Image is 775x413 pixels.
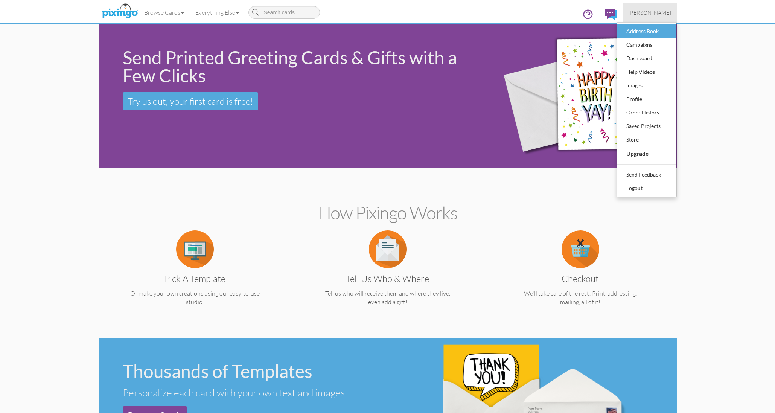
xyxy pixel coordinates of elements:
[617,24,676,38] a: Address Book
[123,92,258,110] a: Try us out, your first card is free!
[624,93,669,105] div: Profile
[499,289,662,306] p: We'll take care of the rest! Print, addressing, mailing, all of it!
[624,183,669,194] div: Logout
[617,52,676,65] a: Dashboard
[624,26,669,37] div: Address Book
[624,169,669,180] div: Send Feedback
[617,146,676,161] a: Upgrade
[504,274,656,283] h3: Checkout
[499,245,662,306] a: Checkout We'll take care of the rest! Print, addressing, mailing, all of it!
[123,386,382,399] div: Personalize each card with your own text and images.
[176,230,214,268] img: item.alt
[112,203,664,223] h2: How Pixingo works
[617,133,676,146] a: Store
[119,274,271,283] h3: Pick a Template
[617,92,676,106] a: Profile
[624,53,669,64] div: Dashboard
[139,3,190,22] a: Browse Cards
[617,119,676,133] a: Saved Projects
[617,79,676,92] a: Images
[605,9,617,20] img: comments.svg
[624,107,669,118] div: Order History
[623,3,677,22] a: [PERSON_NAME]
[190,3,245,22] a: Everything Else
[624,66,669,78] div: Help Videos
[617,65,676,79] a: Help Videos
[624,134,669,145] div: Store
[617,168,676,181] a: Send Feedback
[369,230,407,268] img: item.alt
[128,96,253,107] span: Try us out, your first card is free!
[624,148,669,160] div: Upgrade
[306,245,469,306] a: Tell us Who & Where Tell us who will receive them and where they live, even add a gift!
[617,38,676,52] a: Campaigns
[562,230,599,268] img: item.alt
[624,80,669,91] div: Images
[100,2,140,21] img: pixingo logo
[624,39,669,50] div: Campaigns
[123,362,382,380] div: Thousands of Templates
[113,289,277,306] p: Or make your own creations using our easy-to-use studio.
[629,9,671,16] span: [PERSON_NAME]
[113,245,277,306] a: Pick a Template Or make your own creations using our easy-to-use studio.
[248,6,320,19] input: Search cards
[624,120,669,132] div: Saved Projects
[490,14,672,178] img: 942c5090-71ba-4bfc-9a92-ca782dcda692.png
[123,49,478,85] div: Send Printed Greeting Cards & Gifts with a Few Clicks
[617,181,676,195] a: Logout
[617,106,676,119] a: Order History
[312,274,464,283] h3: Tell us Who & Where
[306,289,469,306] p: Tell us who will receive them and where they live, even add a gift!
